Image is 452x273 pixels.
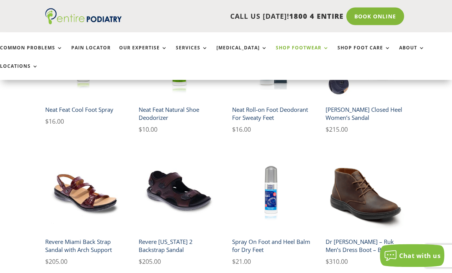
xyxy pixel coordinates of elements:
[326,152,405,232] img: dr comfort ruk mens dress shoe brown
[45,118,64,126] bdi: 16.00
[45,235,125,257] h2: Revere Miami Back Strap Sandal with Arch Support
[45,152,125,232] img: Revere Miami Red Croc Women's Adjustable Sandal
[232,235,312,257] h2: Spray On Foot and Heel Balm for Dry Feet
[139,126,142,134] span: $
[125,11,344,21] p: CALL US [DATE]!
[289,11,344,21] span: 1800 4 ENTIRE
[139,258,142,266] span: $
[326,258,348,266] bdi: 310.00
[139,258,161,266] bdi: 205.00
[45,8,122,25] img: logo (1)
[139,235,218,257] h2: Revere [US_STATE] 2 Backstrap Sandal
[232,258,236,266] span: $
[232,126,236,134] span: $
[326,103,405,125] h2: [PERSON_NAME] Closed Heel Women’s Sandal
[399,45,425,62] a: About
[216,45,267,62] a: [MEDICAL_DATA]
[326,126,329,134] span: $
[232,152,312,267] a: neat feat spray on foot and heel balm for dry feet entire podiatrySpray On Foot and Heel Balm for...
[119,45,167,62] a: Our Expertise
[45,118,49,126] span: $
[399,252,441,260] span: Chat with us
[326,152,405,267] a: dr comfort ruk mens dress shoe brownDr [PERSON_NAME] – Ruk Men’s Dress Boot – Brown $310.00
[139,152,218,232] img: Revere Montana 2 Whiskey Sandal Mens
[232,258,251,266] bdi: 21.00
[45,103,125,117] h2: Neat Feat Cool Foot Spray
[45,18,122,26] a: Entire Podiatry
[326,126,348,134] bdi: 215.00
[326,235,405,257] h2: Dr [PERSON_NAME] – Ruk Men’s Dress Boot – Brown
[346,8,404,25] a: Book Online
[232,126,251,134] bdi: 16.00
[45,258,67,266] bdi: 205.00
[139,126,157,134] bdi: 10.00
[337,45,391,62] a: Shop Foot Care
[176,45,208,62] a: Services
[380,244,444,267] button: Chat with us
[45,152,125,267] a: Revere Miami Red Croc Women's Adjustable SandalRevere Miami Back Strap Sandal with Arch Support $...
[326,258,329,266] span: $
[232,152,312,232] img: neat feat spray on foot and heel balm for dry feet entire podiatry
[232,103,312,125] h2: Neat Roll-on Foot Deodorant For Sweaty Feet
[139,103,218,125] h2: Neat Feat Natural Shoe Deodorizer
[45,258,49,266] span: $
[71,45,111,62] a: Pain Locator
[276,45,329,62] a: Shop Footwear
[139,152,218,267] a: Revere Montana 2 Whiskey Sandal MensRevere [US_STATE] 2 Backstrap Sandal $205.00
